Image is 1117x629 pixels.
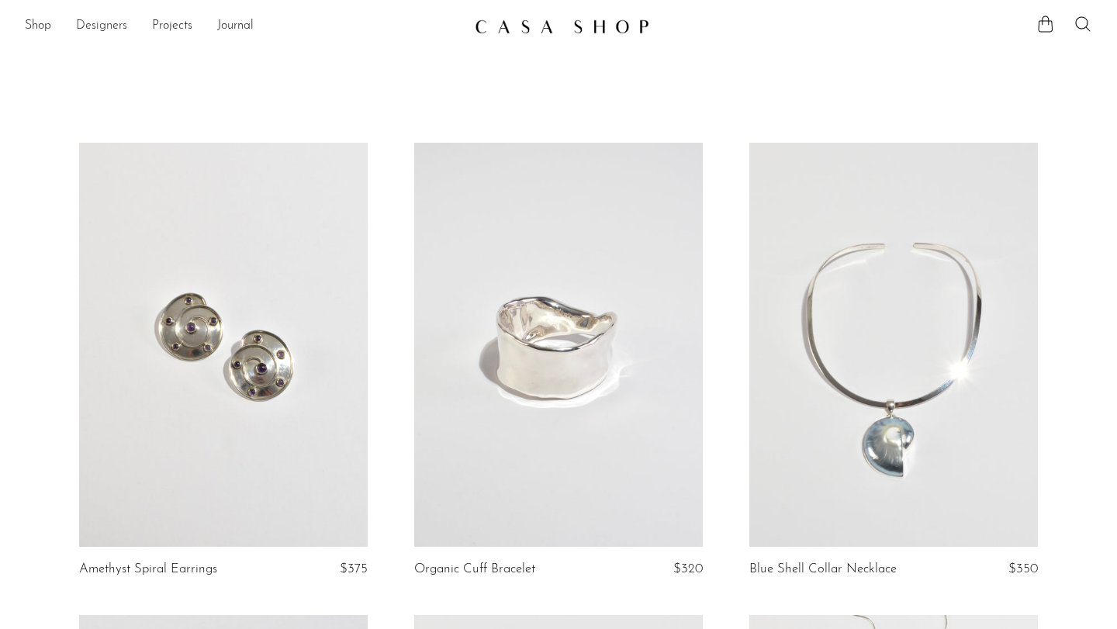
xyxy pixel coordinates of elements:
[79,562,217,576] a: Amethyst Spiral Earrings
[25,16,51,36] a: Shop
[1008,562,1038,575] span: $350
[414,562,535,576] a: Organic Cuff Bracelet
[340,562,368,575] span: $375
[217,16,254,36] a: Journal
[152,16,192,36] a: Projects
[25,13,462,40] nav: Desktop navigation
[76,16,127,36] a: Designers
[673,562,703,575] span: $320
[749,562,897,576] a: Blue Shell Collar Necklace
[25,13,462,40] ul: NEW HEADER MENU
